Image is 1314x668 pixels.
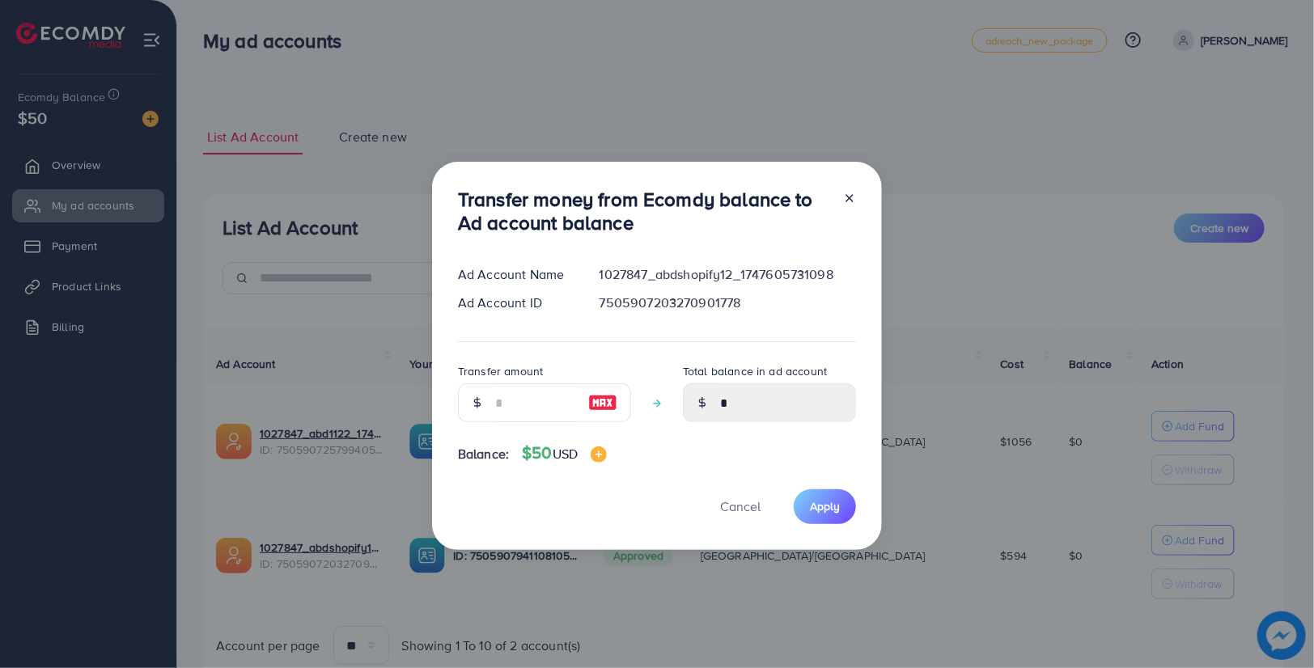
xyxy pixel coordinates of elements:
span: Apply [810,498,840,514]
label: Transfer amount [458,363,543,379]
div: Ad Account ID [445,294,587,312]
span: USD [553,445,578,463]
div: 1027847_abdshopify12_1747605731098 [587,265,869,284]
div: Ad Account Name [445,265,587,284]
div: 7505907203270901778 [587,294,869,312]
button: Apply [794,489,856,524]
span: Cancel [720,497,761,515]
h3: Transfer money from Ecomdy balance to Ad account balance [458,188,830,235]
img: image [591,446,607,463]
label: Total balance in ad account [683,363,827,379]
img: image [588,393,617,412]
span: Balance: [458,445,509,463]
h4: $50 [522,443,607,463]
button: Cancel [700,489,781,524]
